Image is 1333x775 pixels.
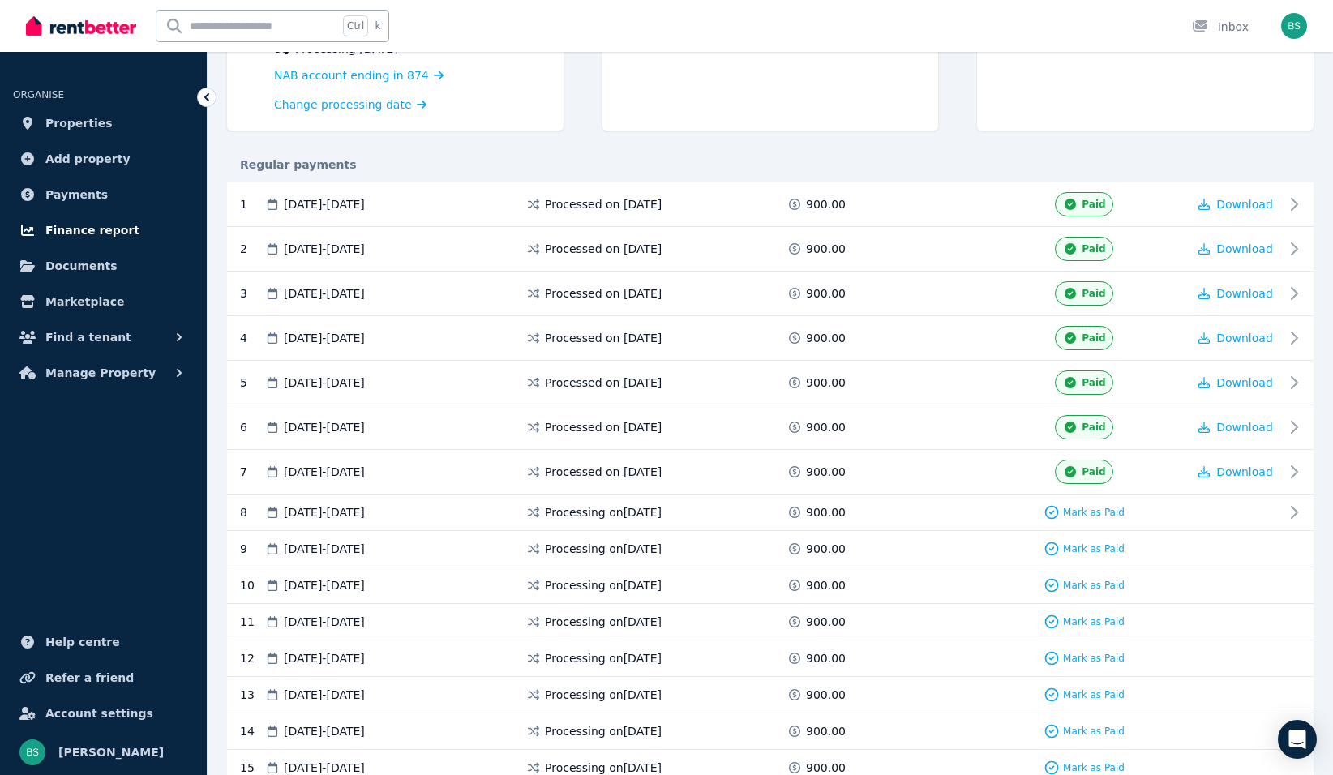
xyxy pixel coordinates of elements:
span: Processing on [DATE] [545,650,662,666]
button: Download [1198,375,1273,391]
div: Inbox [1192,19,1249,35]
button: Download [1198,419,1273,435]
span: 900.00 [806,375,846,391]
a: Account settings [13,697,194,730]
a: Properties [13,107,194,139]
span: Documents [45,256,118,276]
button: Find a tenant [13,321,194,353]
div: 2 [240,237,264,261]
span: k [375,19,380,32]
div: 12 [240,650,264,666]
a: Help centre [13,626,194,658]
span: Paid [1082,287,1105,300]
span: Mark as Paid [1063,615,1125,628]
span: Processed on [DATE] [545,241,662,257]
span: [DATE] - [DATE] [284,375,365,391]
span: 900.00 [806,541,846,557]
span: Processed on [DATE] [545,464,662,480]
span: Download [1216,332,1273,345]
span: Download [1216,376,1273,389]
div: 7 [240,460,264,484]
span: Mark as Paid [1063,579,1125,592]
span: Mark as Paid [1063,725,1125,738]
img: Brad Stout [1281,13,1307,39]
span: Payments [45,185,108,204]
button: Download [1198,196,1273,212]
div: 3 [240,281,264,306]
span: 900.00 [806,687,846,703]
img: Brad Stout [19,739,45,765]
span: Processing on [DATE] [545,687,662,703]
div: 5 [240,370,264,395]
span: [DATE] - [DATE] [284,577,365,593]
span: [DATE] - [DATE] [284,650,365,666]
span: Processed on [DATE] [545,419,662,435]
span: 900.00 [806,241,846,257]
span: Mark as Paid [1063,761,1125,774]
span: Finance report [45,221,139,240]
span: Download [1216,287,1273,300]
span: Mark as Paid [1063,542,1125,555]
span: Download [1216,242,1273,255]
div: 9 [240,541,264,557]
span: [DATE] - [DATE] [284,419,365,435]
span: Properties [45,113,113,133]
div: 8 [240,504,264,520]
a: Payments [13,178,194,211]
img: RentBetter [26,14,136,38]
span: Processing on [DATE] [545,504,662,520]
a: Documents [13,250,194,282]
span: 900.00 [806,330,846,346]
span: [DATE] - [DATE] [284,541,365,557]
span: Ctrl [343,15,368,36]
span: [PERSON_NAME] [58,743,164,762]
span: Change processing date [274,96,412,113]
span: 900.00 [806,650,846,666]
span: Paid [1082,198,1105,211]
span: 900.00 [806,196,846,212]
div: Regular payments [227,156,1314,173]
span: Refer a friend [45,668,134,687]
span: [DATE] - [DATE] [284,614,365,630]
div: 14 [240,723,264,739]
span: [DATE] - [DATE] [284,464,365,480]
div: 1 [240,192,264,216]
span: Processed on [DATE] [545,330,662,346]
div: 10 [240,577,264,593]
button: Manage Property [13,357,194,389]
span: Download [1216,198,1273,211]
div: Open Intercom Messenger [1278,720,1317,759]
span: [DATE] - [DATE] [284,285,365,302]
span: Download [1216,465,1273,478]
span: Paid [1082,421,1105,434]
span: 900.00 [806,577,846,593]
span: Mark as Paid [1063,506,1125,519]
span: Mark as Paid [1063,652,1125,665]
span: Paid [1082,376,1105,389]
span: Processing on [DATE] [545,614,662,630]
span: Paid [1082,332,1105,345]
span: Find a tenant [45,328,131,347]
a: Add property [13,143,194,175]
span: Paid [1082,465,1105,478]
span: [DATE] - [DATE] [284,330,365,346]
span: Paid [1082,242,1105,255]
span: [DATE] - [DATE] [284,196,365,212]
span: [DATE] - [DATE] [284,241,365,257]
span: [DATE] - [DATE] [284,687,365,703]
span: Download [1216,421,1273,434]
span: Help centre [45,632,120,652]
span: 900.00 [806,285,846,302]
button: Download [1198,241,1273,257]
span: Processed on [DATE] [545,196,662,212]
span: NAB account ending in 874 [274,69,429,82]
div: 4 [240,326,264,350]
button: Download [1198,464,1273,480]
span: [DATE] - [DATE] [284,504,365,520]
span: Processing on [DATE] [545,541,662,557]
span: Processing on [DATE] [545,723,662,739]
a: Finance report [13,214,194,246]
a: Marketplace [13,285,194,318]
span: Processed on [DATE] [545,375,662,391]
button: Download [1198,330,1273,346]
